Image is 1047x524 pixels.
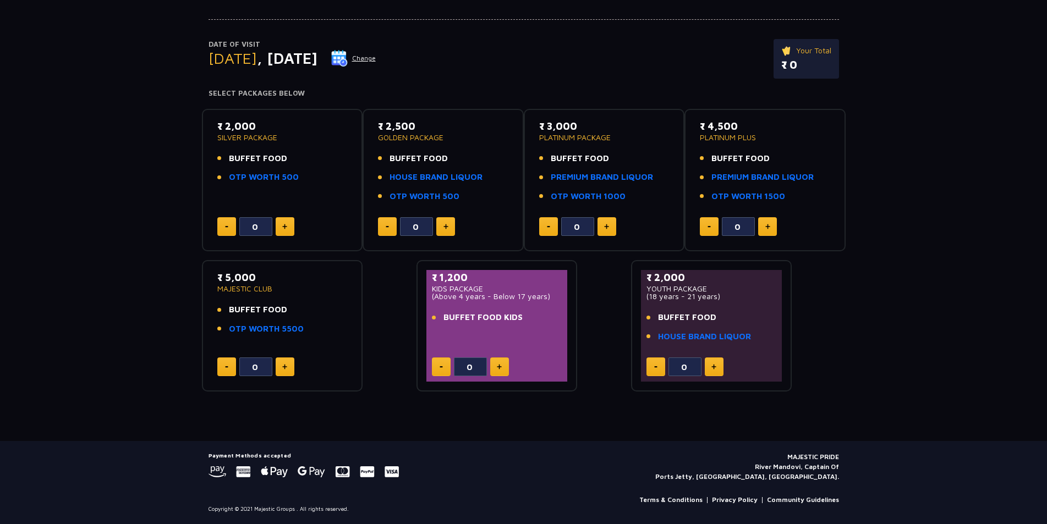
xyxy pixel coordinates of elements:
a: OTP WORTH 1500 [711,190,785,203]
button: Change [331,49,376,67]
img: plus [282,224,287,229]
p: ₹ 2,000 [217,119,348,134]
p: ₹ 2,000 [646,270,777,285]
span: BUFFET FOOD [658,311,716,324]
p: ₹ 5,000 [217,270,348,285]
a: HOUSE BRAND LIQUOR [658,330,751,343]
img: plus [282,364,287,369]
img: minus [386,226,389,228]
a: Privacy Policy [712,495,758,505]
img: plus [711,364,716,369]
h5: Payment Methods accepted [209,452,399,459]
a: OTP WORTH 5500 [229,323,304,335]
img: minus [225,226,228,228]
span: BUFFET FOOD [711,152,770,165]
span: [DATE] [209,49,257,67]
p: GOLDEN PACKAGE [378,134,508,141]
img: plus [765,224,770,229]
span: BUFFET FOOD [390,152,448,165]
p: MAJESTIC PRIDE River Mandovi, Captain Of Ports Jetty, [GEOGRAPHIC_DATA], [GEOGRAPHIC_DATA]. [655,452,839,482]
span: BUFFET FOOD KIDS [443,311,523,324]
img: plus [604,224,609,229]
p: Your Total [781,45,831,57]
p: ₹ 4,500 [700,119,830,134]
p: (18 years - 21 years) [646,293,777,300]
a: PREMIUM BRAND LIQUOR [711,171,814,184]
p: MAJESTIC CLUB [217,285,348,293]
span: BUFFET FOOD [551,152,609,165]
a: OTP WORTH 500 [390,190,459,203]
p: KIDS PACKAGE [432,285,562,293]
p: ₹ 2,500 [378,119,508,134]
p: ₹ 0 [781,57,831,73]
a: PREMIUM BRAND LIQUOR [551,171,653,184]
img: plus [443,224,448,229]
a: Community Guidelines [767,495,839,505]
img: plus [497,364,502,369]
p: (Above 4 years - Below 17 years) [432,293,562,300]
a: HOUSE BRAND LIQUOR [390,171,483,184]
a: Terms & Conditions [639,495,703,505]
img: ticket [781,45,793,57]
p: ₹ 3,000 [539,119,670,134]
p: PLATINUM PACKAGE [539,134,670,141]
img: minus [654,366,657,368]
p: Copyright © 2021 Majestic Groups . All rights reserved. [209,505,349,513]
span: BUFFET FOOD [229,152,287,165]
a: OTP WORTH 1000 [551,190,626,203]
a: OTP WORTH 500 [229,171,299,184]
p: Date of Visit [209,39,376,50]
p: SILVER PACKAGE [217,134,348,141]
p: ₹ 1,200 [432,270,562,285]
p: YOUTH PACKAGE [646,285,777,293]
span: BUFFET FOOD [229,304,287,316]
img: minus [440,366,443,368]
h4: Select Packages Below [209,89,839,98]
img: minus [225,366,228,368]
span: , [DATE] [257,49,317,67]
img: minus [708,226,711,228]
img: minus [547,226,550,228]
p: PLATINUM PLUS [700,134,830,141]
